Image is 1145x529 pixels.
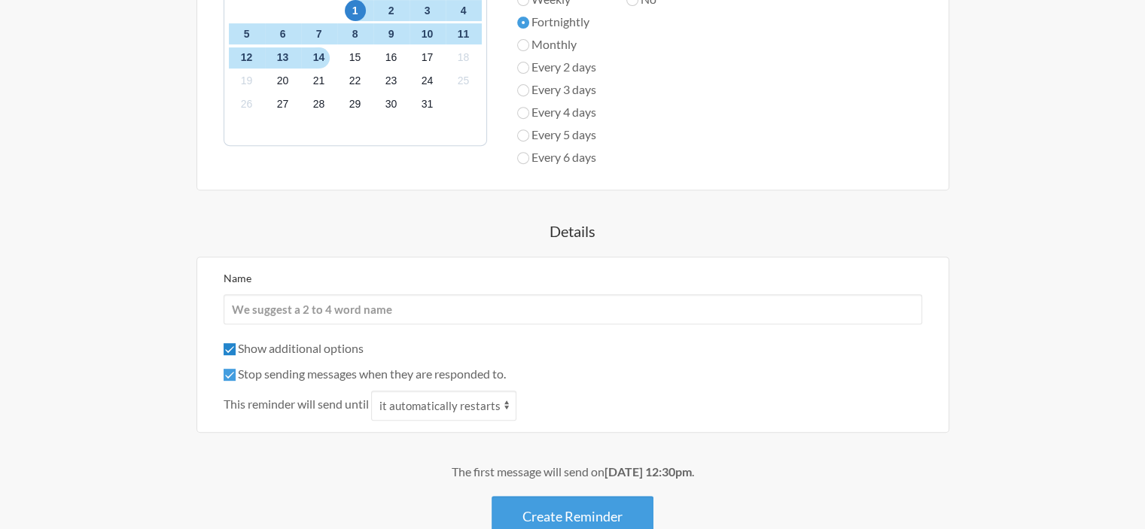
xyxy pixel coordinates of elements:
[345,94,366,115] span: Saturday, November 29, 2025
[417,47,438,68] span: Monday, November 17, 2025
[517,81,596,99] label: Every 3 days
[381,71,402,92] span: Sunday, November 23, 2025
[224,272,251,284] label: Name
[604,464,692,479] strong: [DATE] 12:30pm
[136,463,1009,481] div: The first message will send on .
[236,23,257,44] span: Wednesday, November 5, 2025
[517,107,529,119] input: Every 4 days
[517,84,529,96] input: Every 3 days
[309,71,330,92] span: Friday, November 21, 2025
[517,39,529,51] input: Monthly
[517,129,529,141] input: Every 5 days
[236,71,257,92] span: Wednesday, November 19, 2025
[517,62,529,74] input: Every 2 days
[517,17,529,29] input: Fortnightly
[453,23,474,44] span: Tuesday, November 11, 2025
[345,23,366,44] span: Saturday, November 8, 2025
[236,47,257,68] span: Wednesday, November 12, 2025
[517,148,596,166] label: Every 6 days
[517,13,596,31] label: Fortnightly
[517,103,596,121] label: Every 4 days
[517,35,596,53] label: Monthly
[517,58,596,76] label: Every 2 days
[381,47,402,68] span: Sunday, November 16, 2025
[224,369,236,381] input: Stop sending messages when they are responded to.
[273,71,294,92] span: Thursday, November 20, 2025
[381,94,402,115] span: Sunday, November 30, 2025
[224,341,364,355] label: Show additional options
[224,294,922,324] input: We suggest a 2 to 4 word name
[453,47,474,68] span: Tuesday, November 18, 2025
[273,47,294,68] span: Thursday, November 13, 2025
[309,94,330,115] span: Friday, November 28, 2025
[417,23,438,44] span: Monday, November 10, 2025
[381,23,402,44] span: Sunday, November 9, 2025
[309,23,330,44] span: Friday, November 7, 2025
[224,395,369,413] span: This reminder will send until
[517,152,529,164] input: Every 6 days
[517,126,596,144] label: Every 5 days
[345,47,366,68] span: Saturday, November 15, 2025
[345,71,366,92] span: Saturday, November 22, 2025
[136,220,1009,242] h4: Details
[224,366,506,381] label: Stop sending messages when they are responded to.
[453,71,474,92] span: Tuesday, November 25, 2025
[417,94,438,115] span: Monday, December 1, 2025
[273,23,294,44] span: Thursday, November 6, 2025
[273,94,294,115] span: Thursday, November 27, 2025
[309,47,330,68] span: Friday, November 14, 2025
[236,94,257,115] span: Wednesday, November 26, 2025
[224,343,236,355] input: Show additional options
[417,71,438,92] span: Monday, November 24, 2025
